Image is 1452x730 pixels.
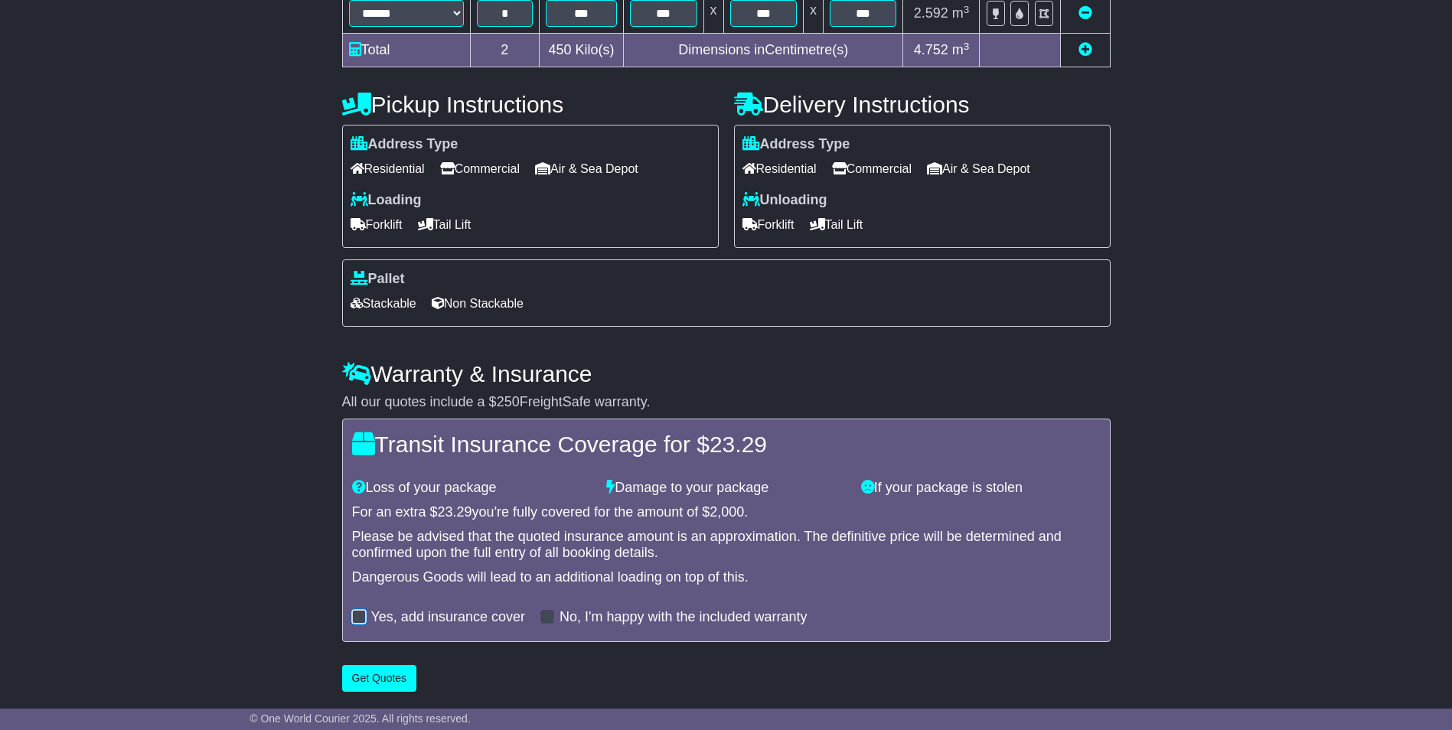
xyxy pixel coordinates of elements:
[1078,5,1092,21] a: Remove this item
[540,34,624,67] td: Kilo(s)
[351,157,425,181] span: Residential
[710,504,744,520] span: 2,000
[342,665,417,692] button: Get Quotes
[351,136,458,153] label: Address Type
[351,192,422,209] label: Loading
[742,213,795,236] span: Forklift
[352,432,1101,457] h4: Transit Insurance Coverage for $
[710,432,767,457] span: 23.29
[914,42,948,57] span: 4.752
[342,361,1111,386] h4: Warranty & Insurance
[352,504,1101,521] div: For an extra $ you're fully covered for the amount of $ .
[734,92,1111,117] h4: Delivery Instructions
[418,213,471,236] span: Tail Lift
[624,34,903,67] td: Dimensions in Centimetre(s)
[742,192,827,209] label: Unloading
[599,480,853,497] div: Damage to your package
[964,41,970,52] sup: 3
[342,394,1111,411] div: All our quotes include a $ FreightSafe warranty.
[352,569,1101,586] div: Dangerous Goods will lead to an additional loading on top of this.
[440,157,520,181] span: Commercial
[497,394,520,409] span: 250
[352,529,1101,562] div: Please be advised that the quoted insurance amount is an approximation. The definitive price will...
[535,157,638,181] span: Air & Sea Depot
[832,157,912,181] span: Commercial
[742,136,850,153] label: Address Type
[810,213,863,236] span: Tail Lift
[742,157,817,181] span: Residential
[371,609,525,626] label: Yes, add insurance cover
[1078,42,1092,57] a: Add new item
[438,504,472,520] span: 23.29
[952,5,970,21] span: m
[914,5,948,21] span: 2.592
[952,42,970,57] span: m
[549,42,572,57] span: 450
[964,4,970,15] sup: 3
[342,34,470,67] td: Total
[342,92,719,117] h4: Pickup Instructions
[927,157,1030,181] span: Air & Sea Depot
[853,480,1108,497] div: If your package is stolen
[250,712,471,725] span: © One World Courier 2025. All rights reserved.
[344,480,599,497] div: Loss of your package
[351,292,416,315] span: Stackable
[351,271,405,288] label: Pallet
[560,609,808,626] label: No, I'm happy with the included warranty
[351,213,403,236] span: Forklift
[470,34,540,67] td: 2
[432,292,524,315] span: Non Stackable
